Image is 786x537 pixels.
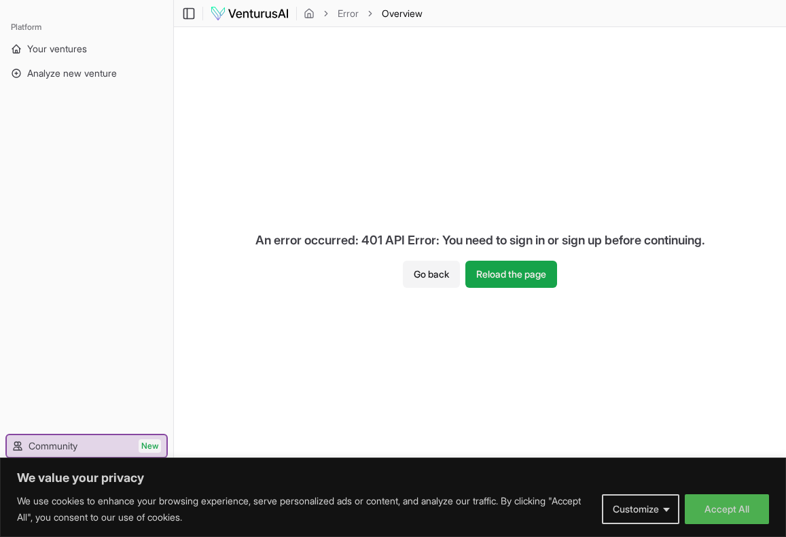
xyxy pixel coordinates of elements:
button: Reload the page [465,261,557,288]
span: Community [29,439,77,453]
div: Platform [5,16,168,38]
span: Overview [382,7,423,20]
img: logo [210,5,289,22]
a: Error [338,7,359,20]
button: Go back [403,261,460,288]
div: An error occurred: 401 API Error: You need to sign in or sign up before continuing. [245,220,716,261]
span: Your ventures [27,42,87,56]
a: CommunityNew [7,435,166,457]
span: New [139,439,161,453]
a: Your ventures [5,38,168,60]
span: Analyze new venture [27,67,117,80]
button: Accept All [685,494,769,524]
nav: breadcrumb [304,7,423,20]
a: Analyze new venture [5,62,168,84]
p: We use cookies to enhance your browsing experience, serve personalized ads or content, and analyz... [17,493,592,525]
button: Customize [602,494,679,524]
p: We value your privacy [17,470,769,486]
